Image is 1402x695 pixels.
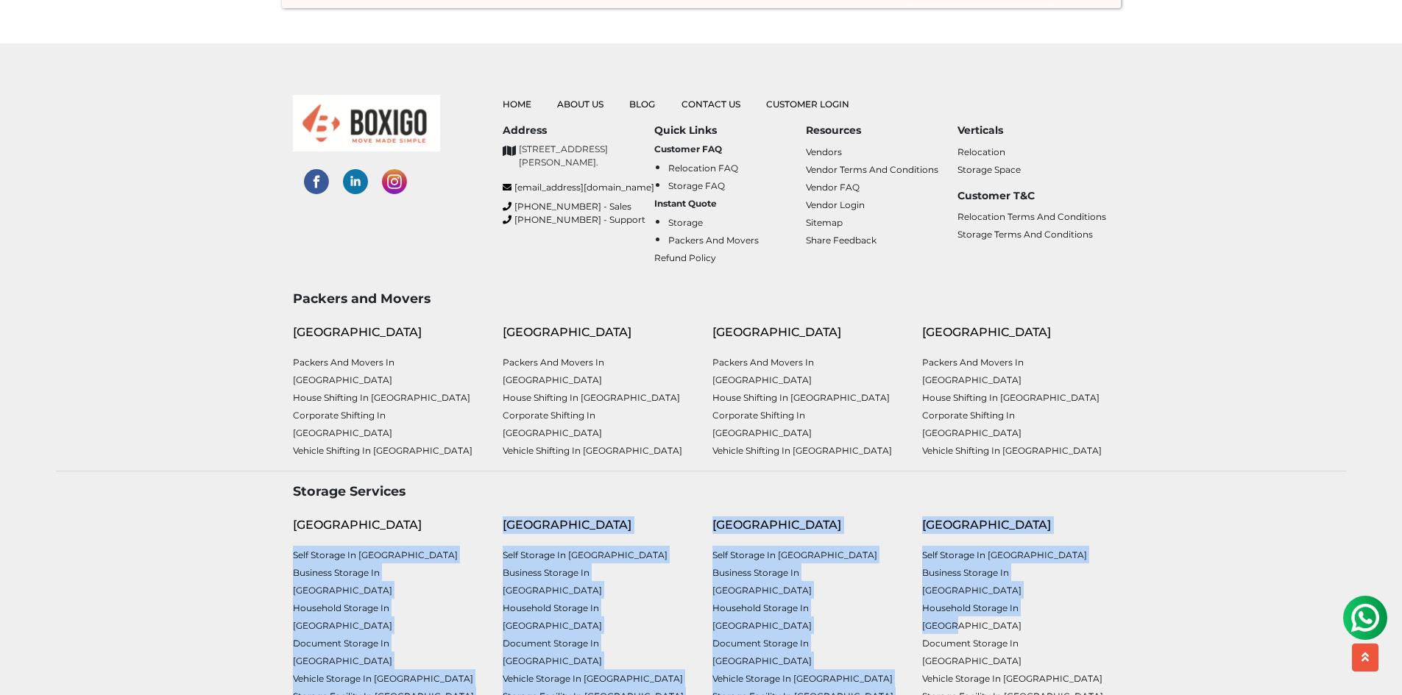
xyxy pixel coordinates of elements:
[503,124,654,137] h6: Address
[712,638,812,666] a: Document Storage in [GEOGRAPHIC_DATA]
[293,291,1110,306] h3: Packers and Movers
[557,99,603,110] a: About Us
[503,445,682,456] a: Vehicle shifting in [GEOGRAPHIC_DATA]
[1352,644,1378,671] button: scroll up
[922,410,1022,438] a: Corporate Shifting in [GEOGRAPHIC_DATA]
[712,410,812,438] a: Corporate Shifting in [GEOGRAPHIC_DATA]
[922,324,1110,341] div: [GEOGRAPHIC_DATA]
[806,124,957,137] h6: Resources
[503,673,683,684] a: Vehicle Storage in [GEOGRAPHIC_DATA]
[293,324,481,341] div: [GEOGRAPHIC_DATA]
[922,602,1022,631] a: Household Storage in [GEOGRAPHIC_DATA]
[503,200,654,213] a: [PHONE_NUMBER] - Sales
[503,99,531,110] a: Home
[654,252,716,263] a: Refund Policy
[293,410,392,438] a: Corporate Shifting in [GEOGRAPHIC_DATA]
[712,445,892,456] a: Vehicle shifting in [GEOGRAPHIC_DATA]
[293,549,458,560] a: Self Storage in [GEOGRAPHIC_DATA]
[712,392,890,403] a: House shifting in [GEOGRAPHIC_DATA]
[922,549,1087,560] a: Self Storage in [GEOGRAPHIC_DATA]
[922,516,1110,534] div: [GEOGRAPHIC_DATA]
[293,516,481,534] div: [GEOGRAPHIC_DATA]
[806,235,877,246] a: Share Feedback
[293,483,1110,499] h3: Storage Services
[668,217,703,228] a: Storage
[629,99,655,110] a: Blog
[922,567,1022,596] a: Business Storage in [GEOGRAPHIC_DATA]
[712,567,812,596] a: Business Storage in [GEOGRAPHIC_DATA]
[293,445,472,456] a: Vehicle shifting in [GEOGRAPHIC_DATA]
[922,673,1102,684] a: Vehicle Storage in [GEOGRAPHIC_DATA]
[922,392,1100,403] a: House shifting in [GEOGRAPHIC_DATA]
[654,198,717,209] b: Instant Quote
[957,164,1021,175] a: Storage Space
[806,146,842,157] a: Vendors
[654,124,806,137] h6: Quick Links
[806,164,938,175] a: Vendor Terms and Conditions
[503,392,680,403] a: House shifting in [GEOGRAPHIC_DATA]
[293,357,394,385] a: Packers and Movers in [GEOGRAPHIC_DATA]
[503,549,668,560] a: Self Storage in [GEOGRAPHIC_DATA]
[293,673,473,684] a: Vehicle Storage in [GEOGRAPHIC_DATA]
[503,602,602,631] a: Household Storage in [GEOGRAPHIC_DATA]
[712,673,893,684] a: Vehicle Storage in [GEOGRAPHIC_DATA]
[712,602,812,631] a: Household Storage in [GEOGRAPHIC_DATA]
[668,163,738,174] a: Relocation FAQ
[712,549,877,560] a: Self Storage in [GEOGRAPHIC_DATA]
[293,95,440,152] img: boxigo_logo_small
[503,324,690,341] div: [GEOGRAPHIC_DATA]
[957,229,1093,240] a: Storage Terms and Conditions
[15,15,44,44] img: whatsapp-icon.svg
[957,190,1109,202] h6: Customer T&C
[922,638,1022,666] a: Document Storage in [GEOGRAPHIC_DATA]
[503,357,604,385] a: Packers and Movers in [GEOGRAPHIC_DATA]
[922,357,1024,385] a: Packers and Movers in [GEOGRAPHIC_DATA]
[304,169,329,194] img: facebook-social-links
[712,357,814,385] a: Packers and Movers in [GEOGRAPHIC_DATA]
[503,181,654,194] a: [EMAIL_ADDRESS][DOMAIN_NAME]
[503,567,602,596] a: Business Storage in [GEOGRAPHIC_DATA]
[806,182,860,193] a: Vendor FAQ
[922,445,1102,456] a: Vehicle shifting in [GEOGRAPHIC_DATA]
[654,143,722,154] b: Customer FAQ
[712,324,900,341] div: [GEOGRAPHIC_DATA]
[519,143,654,169] p: [STREET_ADDRESS][PERSON_NAME].
[668,180,725,191] a: Storage FAQ
[681,99,740,110] a: Contact Us
[806,217,843,228] a: Sitemap
[293,638,392,666] a: Document Storage in [GEOGRAPHIC_DATA]
[712,516,900,534] div: [GEOGRAPHIC_DATA]
[766,99,849,110] a: Customer Login
[957,211,1106,222] a: Relocation Terms and Conditions
[957,124,1109,137] h6: Verticals
[806,199,865,210] a: Vendor Login
[503,410,602,438] a: Corporate Shifting in [GEOGRAPHIC_DATA]
[382,169,407,194] img: instagram-social-links
[343,169,368,194] img: linked-in-social-links
[293,567,392,596] a: Business Storage in [GEOGRAPHIC_DATA]
[957,146,1005,157] a: Relocation
[503,213,654,227] a: [PHONE_NUMBER] - Support
[668,235,759,246] a: Packers and Movers
[503,638,602,666] a: Document Storage in [GEOGRAPHIC_DATA]
[293,602,392,631] a: Household Storage in [GEOGRAPHIC_DATA]
[503,516,690,534] div: [GEOGRAPHIC_DATA]
[293,392,470,403] a: House shifting in [GEOGRAPHIC_DATA]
